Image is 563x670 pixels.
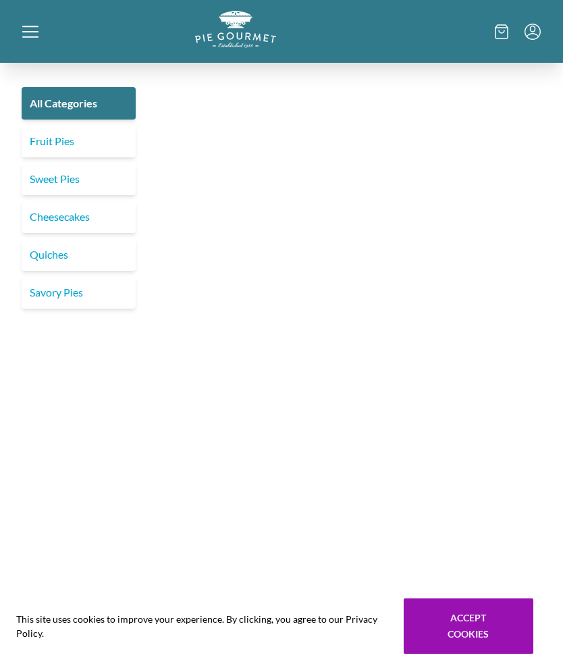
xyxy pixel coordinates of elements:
[22,238,136,271] a: Quiches
[22,276,136,309] a: Savory Pies
[195,11,276,48] img: logo
[195,37,276,50] a: Logo
[404,598,533,654] button: Accept cookies
[16,612,385,640] span: This site uses cookies to improve your experience. By clicking, you agree to our Privacy Policy.
[22,163,136,195] a: Sweet Pies
[525,24,541,40] button: Menu
[22,125,136,157] a: Fruit Pies
[22,87,136,120] a: All Categories
[22,201,136,233] a: Cheesecakes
